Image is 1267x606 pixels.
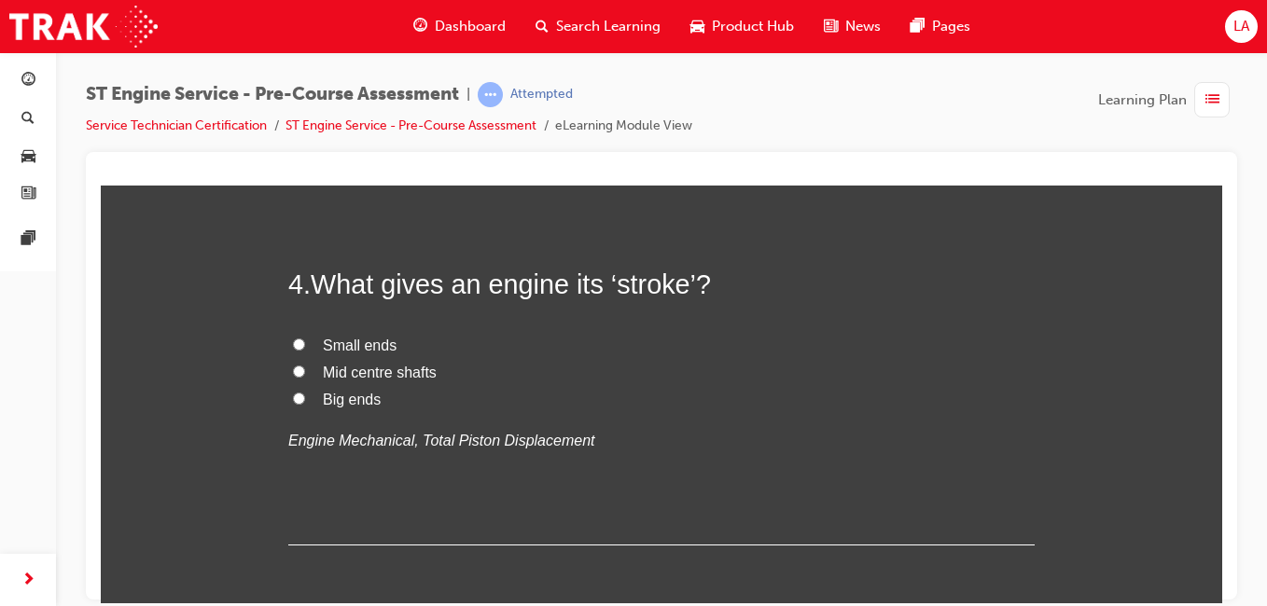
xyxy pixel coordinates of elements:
[510,86,573,103] div: Attempted
[9,6,158,48] img: Trak
[21,73,35,90] span: guage-icon
[466,84,470,105] span: |
[809,7,896,46] a: news-iconNews
[911,15,925,38] span: pages-icon
[675,7,809,46] a: car-iconProduct Hub
[478,82,503,107] span: learningRecordVerb_ATTEMPT-icon
[21,231,35,248] span: pages-icon
[210,84,610,114] span: What gives an engine its ‘stroke’?
[556,16,661,37] span: Search Learning
[845,16,881,37] span: News
[398,7,521,46] a: guage-iconDashboard
[21,111,35,128] span: search-icon
[285,117,536,133] a: ST Engine Service - Pre-Course Assessment
[932,16,970,37] span: Pages
[21,569,35,592] span: next-icon
[1098,90,1187,111] span: Learning Plan
[1098,82,1237,117] button: Learning Plan
[1233,16,1249,37] span: LA
[536,15,549,38] span: search-icon
[222,152,296,168] span: Small ends
[555,116,692,137] li: eLearning Module View
[21,148,35,165] span: car-icon
[188,80,934,117] h2: 4 .
[222,206,280,222] span: Big ends
[690,15,704,38] span: car-icon
[1205,89,1219,112] span: list-icon
[896,7,985,46] a: pages-iconPages
[222,179,336,195] span: Mid centre shafts
[192,207,204,219] input: Big ends
[824,15,838,38] span: news-icon
[435,16,506,37] span: Dashboard
[86,117,267,133] a: Service Technician Certification
[712,16,794,37] span: Product Hub
[521,7,675,46] a: search-iconSearch Learning
[86,84,459,105] span: ST Engine Service - Pre-Course Assessment
[192,180,204,192] input: Mid centre shafts
[1225,10,1258,43] button: LA
[188,247,494,263] em: Engine Mechanical, Total Piston Displacement
[192,153,204,165] input: Small ends
[413,15,427,38] span: guage-icon
[21,186,35,203] span: news-icon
